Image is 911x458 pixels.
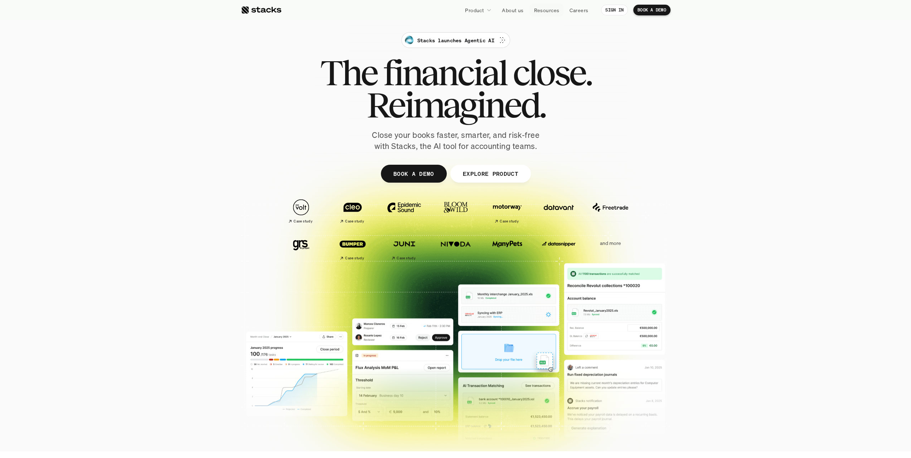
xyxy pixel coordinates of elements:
a: Case study [330,232,375,263]
span: financial [383,57,507,89]
h2: Case study [294,219,312,223]
span: Reimagined. [366,89,545,121]
p: Careers [570,6,588,14]
p: Resources [534,6,559,14]
a: About us [498,4,528,16]
h2: Case study [500,219,519,223]
p: SIGN IN [605,8,624,13]
p: Close your books faster, smarter, and risk-free with Stacks, the AI tool for accounting teams. [366,130,545,152]
p: BOOK A DEMO [393,168,434,179]
p: About us [502,6,523,14]
a: Privacy Policy [84,166,116,171]
a: Stacks launches Agentic AI [401,32,510,48]
a: SIGN IN [601,5,628,15]
a: Case study [382,232,426,263]
span: The [320,57,377,89]
a: Careers [565,4,592,16]
span: close. [513,57,591,89]
p: BOOK A DEMO [638,8,666,13]
a: BOOK A DEMO [633,5,670,15]
p: and more [588,240,633,246]
a: Case study [279,196,323,227]
h2: Case study [345,256,364,260]
p: EXPLORE PRODUCT [462,168,518,179]
a: Case study [330,196,375,227]
a: EXPLORE PRODUCT [450,165,530,183]
a: Case study [485,196,529,227]
h2: Case study [397,256,416,260]
h2: Case study [345,219,364,223]
p: Stacks launches Agentic AI [417,37,494,44]
a: Resources [529,4,563,16]
a: BOOK A DEMO [381,165,446,183]
p: Product [465,6,484,14]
